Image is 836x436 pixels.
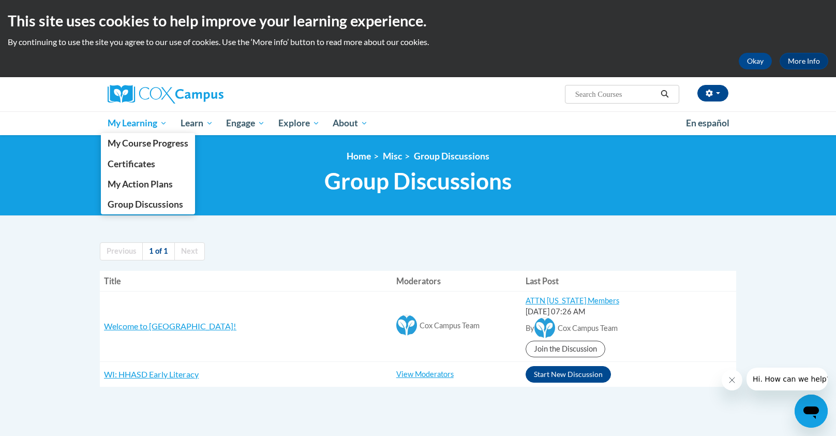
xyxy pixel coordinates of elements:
[108,158,155,169] span: Certificates
[780,53,828,69] a: More Info
[739,53,772,69] button: Okay
[181,117,213,129] span: Learn
[383,151,402,162] span: Misc
[526,276,559,286] span: Last Post
[526,296,619,305] a: ATTN [US_STATE] Members
[686,118,729,128] span: En español
[108,85,304,104] a: Cox Campus
[101,174,195,194] a: My Action Plans
[174,111,220,135] a: Learn
[108,117,167,129] span: My Learning
[747,368,828,390] iframe: Message from company
[347,151,371,162] a: Home
[6,7,84,16] span: Hi. How can we help?
[396,276,441,286] span: Moderators
[174,242,205,260] a: Next
[526,324,534,332] span: By
[100,242,736,260] nav: Page navigation col-md-12
[324,167,512,195] span: Group Discussions
[104,369,199,379] a: WI: HHASD Early Literacy
[104,276,121,286] span: Title
[108,199,183,210] span: Group Discussions
[101,133,195,153] a: My Course Progress
[657,88,673,100] button: Search
[101,154,195,174] a: Certificates
[326,111,375,135] a: About
[396,315,417,336] img: Cox Campus Team
[420,321,480,330] span: Cox Campus Team
[142,242,175,260] a: 1 of 1
[219,111,272,135] a: Engage
[108,179,173,190] span: My Action Plans
[8,36,828,48] p: By continuing to use the site you agree to our use of cookies. Use the ‘More info’ button to read...
[574,88,657,100] input: Search Courses
[226,117,265,129] span: Engage
[333,117,368,129] span: About
[526,341,605,357] a: Join the Discussion
[272,111,326,135] a: Explore
[795,395,828,428] iframe: Button to launch messaging window
[534,317,555,338] img: Cox Campus Team
[526,366,611,383] button: Start New Discussion
[101,194,195,214] a: Group Discussions
[414,151,489,162] a: Group Discussions
[396,370,454,379] a: View Moderators
[100,242,143,260] a: Previous
[697,85,728,101] button: Account Settings
[92,111,744,135] div: Main menu
[526,307,732,317] div: [DATE] 07:26 AM
[108,85,223,104] img: Cox Campus
[104,321,236,331] a: Welcome to [GEOGRAPHIC_DATA]!
[722,370,742,390] iframe: Close message
[101,111,174,135] a: My Learning
[679,112,736,134] a: En español
[278,117,320,129] span: Explore
[8,10,828,31] h2: This site uses cookies to help improve your learning experience.
[558,324,618,332] span: Cox Campus Team
[108,138,188,149] span: My Course Progress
